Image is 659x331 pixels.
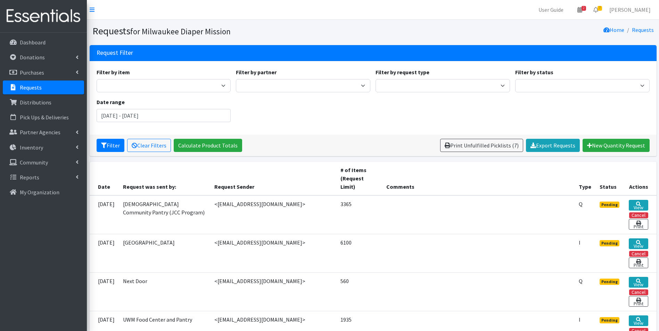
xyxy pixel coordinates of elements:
[600,279,619,285] span: Pending
[588,3,604,17] a: 7
[3,110,84,124] a: Pick Ups & Deliveries
[336,162,382,195] th: # of Items (Request Limit)
[90,272,119,311] td: [DATE]
[3,185,84,199] a: My Organization
[632,26,654,33] a: Requests
[600,240,619,246] span: Pending
[3,170,84,184] a: Reports
[20,189,59,196] p: My Organization
[579,201,583,207] abbr: Quantity
[20,159,48,166] p: Community
[92,25,371,37] h1: Requests
[629,238,648,249] a: View
[625,162,657,195] th: Actions
[174,139,242,152] a: Calculate Product Totals
[20,69,44,76] p: Purchases
[533,3,569,17] a: User Guide
[3,95,84,109] a: Distributions
[595,162,625,195] th: Status
[629,315,648,326] a: View
[3,125,84,139] a: Partner Agencies
[3,66,84,79] a: Purchases
[90,234,119,272] td: [DATE]
[210,195,336,234] td: <[EMAIL_ADDRESS][DOMAIN_NAME]>
[629,296,648,307] a: Print
[210,234,336,272] td: <[EMAIL_ADDRESS][DOMAIN_NAME]>
[579,316,580,323] abbr: Individual
[336,234,382,272] td: 6100
[3,155,84,169] a: Community
[97,139,124,152] button: Filter
[629,277,648,288] a: View
[97,49,133,57] h3: Request Filter
[236,68,277,76] label: Filter by partner
[210,162,336,195] th: Request Sender
[20,174,39,181] p: Reports
[97,109,231,122] input: January 1, 2011 - December 31, 2011
[119,195,211,234] td: [DEMOGRAPHIC_DATA] Community Pantry (JCC Program)
[3,35,84,49] a: Dashboard
[598,6,602,11] span: 7
[382,162,575,195] th: Comments
[20,99,51,106] p: Distributions
[20,54,45,61] p: Donations
[600,202,619,208] span: Pending
[579,239,580,246] abbr: Individual
[440,139,523,152] a: Print Unfulfilled Picklists (7)
[3,5,84,28] img: HumanEssentials
[629,257,648,268] a: Print
[20,39,46,46] p: Dashboard
[376,68,429,76] label: Filter by request type
[119,234,211,272] td: [GEOGRAPHIC_DATA]
[603,26,624,33] a: Home
[3,50,84,64] a: Donations
[20,144,43,151] p: Inventory
[629,212,648,218] button: Cancel
[582,6,586,11] span: 2
[579,278,583,285] abbr: Quantity
[583,139,650,152] a: New Quantity Request
[20,129,60,136] p: Partner Agencies
[210,272,336,311] td: <[EMAIL_ADDRESS][DOMAIN_NAME]>
[3,141,84,154] a: Inventory
[20,84,42,91] p: Requests
[97,68,130,76] label: Filter by item
[629,200,648,211] a: View
[119,162,211,195] th: Request was sent by:
[572,3,588,17] a: 2
[336,195,382,234] td: 3365
[90,162,119,195] th: Date
[3,80,84,94] a: Requests
[575,162,595,195] th: Type
[629,289,648,295] button: Cancel
[526,139,580,152] a: Export Requests
[629,219,648,230] a: Print
[127,139,171,152] a: Clear Filters
[20,114,69,121] p: Pick Ups & Deliveries
[600,317,619,323] span: Pending
[336,272,382,311] td: 560
[97,98,125,106] label: Date range
[515,68,553,76] label: Filter by status
[119,272,211,311] td: Next Door
[629,251,648,257] button: Cancel
[604,3,656,17] a: [PERSON_NAME]
[130,26,231,36] small: for Milwaukee Diaper Mission
[90,195,119,234] td: [DATE]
